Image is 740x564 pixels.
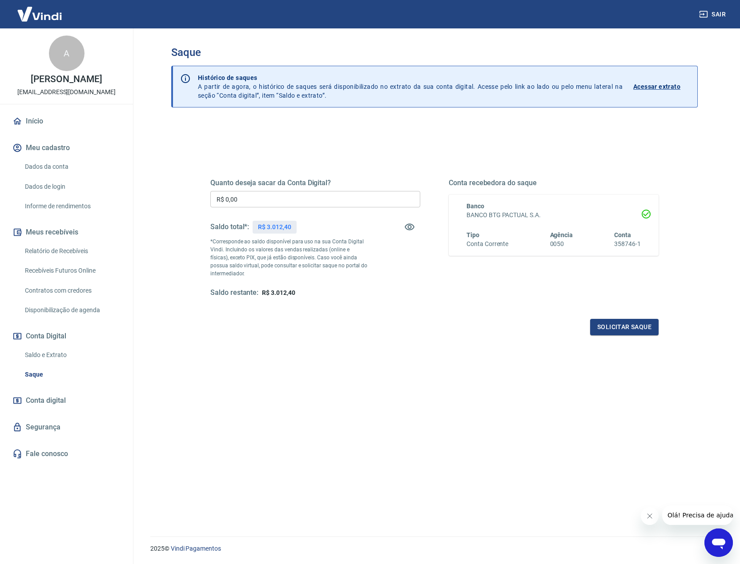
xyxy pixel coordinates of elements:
[697,6,729,23] button: Sair
[26,394,66,407] span: Conta digital
[21,158,122,176] a: Dados da conta
[662,505,733,525] iframe: Mensagem da empresa
[550,231,573,238] span: Agência
[21,197,122,215] a: Informe de rendimentos
[171,46,698,59] h3: Saque
[49,36,84,71] div: A
[5,6,75,13] span: Olá! Precisa de ajuda?
[150,544,719,553] p: 2025 ©
[11,326,122,346] button: Conta Digital
[614,231,631,238] span: Conta
[449,179,659,187] h5: Conta recebedora do saque
[641,507,659,525] iframe: Fechar mensagem
[467,211,641,220] h6: BANCO BTG PACTUAL S.A.
[21,282,122,300] a: Contratos com credores
[210,179,420,187] h5: Quanto deseja sacar da Conta Digital?
[21,365,122,384] a: Saque
[11,391,122,410] a: Conta digital
[171,545,221,552] a: Vindi Pagamentos
[210,288,258,298] h5: Saldo restante:
[21,262,122,280] a: Recebíveis Futuros Online
[11,0,68,28] img: Vindi
[21,178,122,196] a: Dados de login
[21,242,122,260] a: Relatório de Recebíveis
[550,239,573,249] h6: 0050
[11,138,122,158] button: Meu cadastro
[633,73,690,100] a: Acessar extrato
[11,111,122,131] a: Início
[21,346,122,364] a: Saldo e Extrato
[31,75,102,84] p: [PERSON_NAME]
[467,231,479,238] span: Tipo
[17,87,116,97] p: [EMAIL_ADDRESS][DOMAIN_NAME]
[210,238,368,278] p: *Corresponde ao saldo disponível para uso na sua Conta Digital Vindi. Incluindo os valores das ve...
[210,222,249,231] h5: Saldo total*:
[11,417,122,437] a: Segurança
[704,528,733,557] iframe: Botão para abrir a janela de mensagens
[614,239,641,249] h6: 358746-1
[467,239,508,249] h6: Conta Corrente
[258,222,291,232] p: R$ 3.012,40
[21,301,122,319] a: Disponibilização de agenda
[262,289,295,296] span: R$ 3.012,40
[633,82,680,91] p: Acessar extrato
[11,222,122,242] button: Meus recebíveis
[198,73,623,82] p: Histórico de saques
[198,73,623,100] p: A partir de agora, o histórico de saques será disponibilizado no extrato da sua conta digital. Ac...
[590,319,659,335] button: Solicitar saque
[11,444,122,464] a: Fale conosco
[467,203,484,210] span: Banco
